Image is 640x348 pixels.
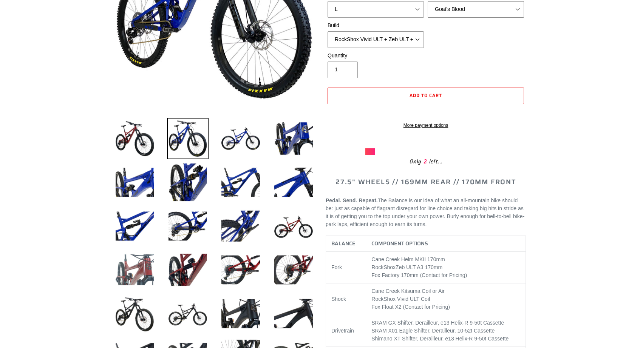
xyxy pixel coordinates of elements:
[220,118,261,159] img: Load image into Gallery viewer, BALANCE - Complete Bike
[114,205,156,247] img: Load image into Gallery viewer, BALANCE - Complete Bike
[273,118,314,159] img: Load image into Gallery viewer, BALANCE - Complete Bike
[421,157,429,166] span: 2
[273,205,314,247] img: Load image into Gallery viewer, BALANCE - Complete Bike
[273,249,314,291] img: Load image into Gallery viewer, BALANCE - Complete Bike
[114,249,156,291] img: Load image into Gallery viewer, BALANCE - Complete Bike
[371,287,520,311] p: Cane Creek Kitsuma Coil or Air RockShox Vivid ULT Coil Fox Float X2 (Contact for Pricing)
[328,22,424,29] label: Build
[220,293,261,334] img: Load image into Gallery viewer, BALANCE - Complete Bike
[366,315,526,347] td: SRAM GX Shifter, Derailleur, e13 Helix-R 9-50t Cassette SRAM X01 Eagle Shifter, Derailleur, 10-52...
[167,293,209,334] img: Load image into Gallery viewer, BALANCE - Complete Bike
[273,293,314,334] img: Load image into Gallery viewer, BALANCE - Complete Bike
[167,249,209,291] img: Load image into Gallery viewer, BALANCE - Complete Bike
[220,205,261,247] img: Load image into Gallery viewer, BALANCE - Complete Bike
[167,118,209,159] img: Load image into Gallery viewer, BALANCE - Complete Bike
[220,249,261,291] img: Load image into Gallery viewer, BALANCE - Complete Bike
[328,52,424,60] label: Quantity
[371,256,445,262] span: Cane Creek Helm MKII 170mm
[365,155,486,167] div: Only left...
[366,252,526,283] td: RockShox mm Fox Factory 170mm (Contact for Pricing)
[114,118,156,159] img: Load image into Gallery viewer, BALANCE - Complete Bike
[326,197,378,203] b: Pedal. Send. Repeat.
[326,197,526,228] p: The Balance is our idea of what an all-mountain bike should be: just as capable of flagrant disre...
[167,205,209,247] img: Load image into Gallery viewer, BALANCE - Complete Bike
[328,88,524,104] button: Add to cart
[326,252,366,283] td: Fork
[328,122,524,129] a: More payment options
[410,92,442,99] span: Add to cart
[326,178,526,186] h2: 27.5" WHEELS // 169MM REAR // 170MM FRONT
[114,293,156,334] img: Load image into Gallery viewer, BALANCE - Complete Bike
[326,315,366,347] td: Drivetrain
[326,283,366,315] td: Shock
[273,162,314,203] img: Load image into Gallery viewer, BALANCE - Complete Bike
[326,236,366,252] th: BALANCE
[167,162,209,203] img: Load image into Gallery viewer, BALANCE - Complete Bike
[114,162,156,203] img: Load image into Gallery viewer, BALANCE - Complete Bike
[220,162,261,203] img: Load image into Gallery viewer, BALANCE - Complete Bike
[366,236,526,252] th: COMPONENT OPTIONS
[396,264,434,270] span: Zeb ULT A3 170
